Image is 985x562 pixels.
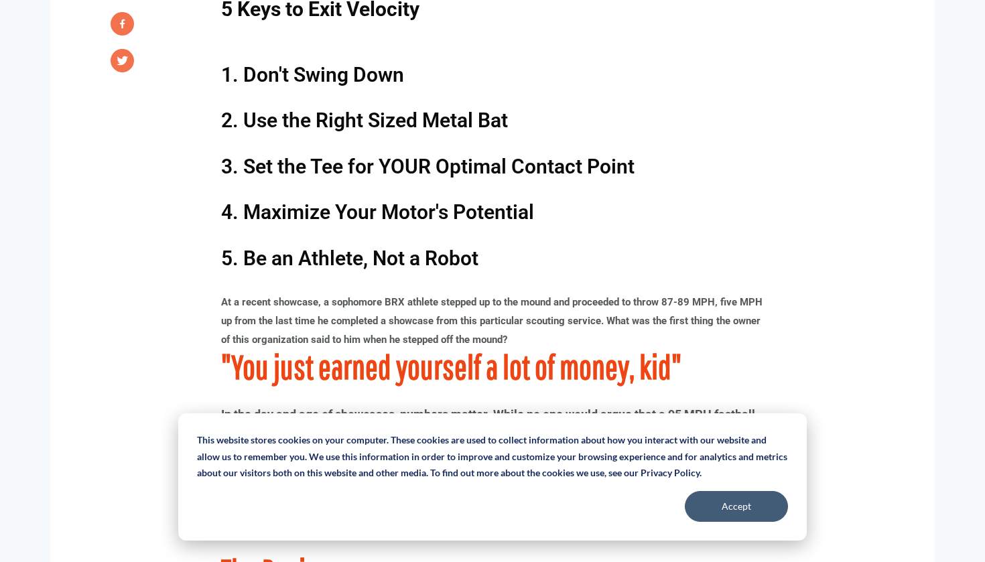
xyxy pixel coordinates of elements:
[685,491,788,522] button: Accept
[221,247,478,270] a: 5. Be an Athlete, Not a Robot
[221,109,508,132] a: 2. Use the Right Sized Metal Bat
[111,49,134,72] img: Share on Twitter
[111,12,134,36] img: Share on LinkedIn
[221,403,764,515] p: In the day and age of showcases, numbers matter. While no one would argue that a 95 MPH fastball ...
[221,293,764,350] div: At a recent showcase, a sophomore BRX athlete stepped up to the mound and proceeded to throw 87-8...
[221,200,534,224] a: 4. Maximize Your Motor's Potential
[221,350,764,383] h2: "You just earned yourself a lot of money, kid"
[221,63,404,86] a: 1. Don't Swing Down
[221,155,635,178] a: 3. Set the Tee for YOUR Optimal Contact Point
[178,413,807,541] div: Cookie banner
[197,432,788,482] p: This website stores cookies on your computer. These cookies are used to collect information about...
[742,423,985,562] iframe: Chat Widget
